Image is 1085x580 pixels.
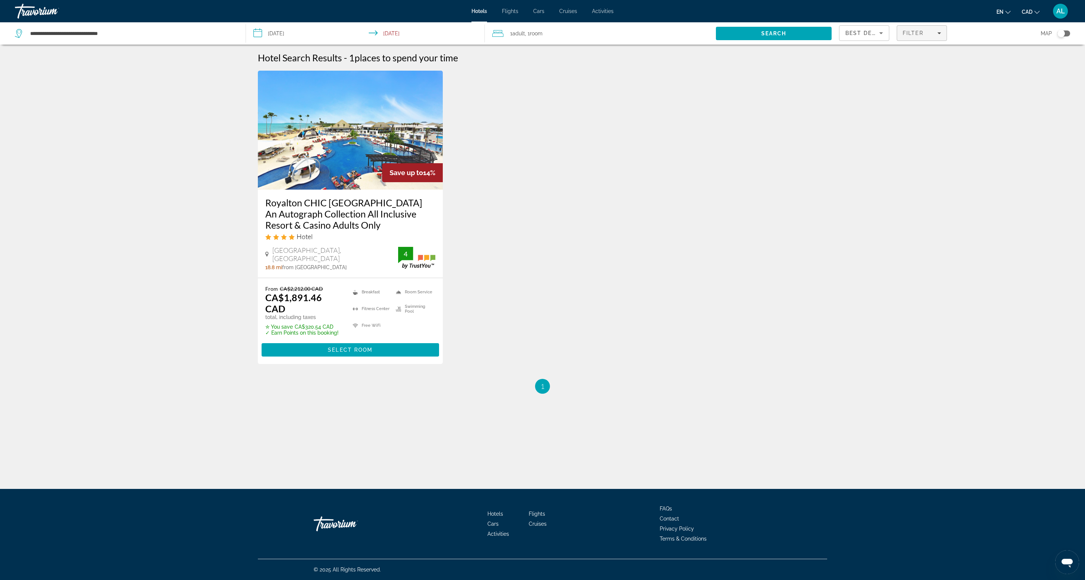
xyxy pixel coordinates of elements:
a: Royalton CHIC [GEOGRAPHIC_DATA] An Autograph Collection All Inclusive Resort & Casino Adults Only [265,197,435,231]
span: 18.8 mi [265,264,282,270]
a: Terms & Conditions [660,536,707,542]
span: Hotel [297,232,313,241]
span: Search [761,30,787,36]
a: Select Room [262,345,439,353]
span: CAD [1022,9,1033,15]
a: Go Home [314,513,388,535]
h2: 1 [349,52,458,63]
span: Best Deals [845,30,884,36]
ins: CA$1,891.46 CAD [265,292,322,314]
iframe: Button to launch messaging window [1055,550,1079,574]
span: Map [1041,28,1052,39]
del: CA$2,212.00 CAD [280,286,323,292]
a: Cars [533,8,544,14]
button: Select check in and out date [246,22,484,45]
a: Cars [487,521,499,527]
li: Free WiFi [349,319,392,332]
span: - [344,52,347,63]
a: Activities [592,8,614,14]
button: Toggle map [1052,30,1070,37]
span: en [996,9,1004,15]
button: Travelers: 1 adult, 0 children [485,22,716,45]
span: 1 [510,28,525,39]
div: 14% [382,163,443,182]
button: Search [716,27,832,40]
span: Room [530,30,542,36]
button: Change currency [1022,6,1040,17]
span: AL [1056,7,1065,15]
a: Activities [487,531,509,537]
button: Select Room [262,343,439,357]
a: Hotels [471,8,487,14]
p: ✓ Earn Points on this booking! [265,330,343,336]
div: 4 [398,249,413,258]
a: FAQs [660,506,672,512]
span: [GEOGRAPHIC_DATA], [GEOGRAPHIC_DATA] [272,246,398,262]
span: Filter [903,30,924,36]
span: 1 [541,382,544,390]
li: Breakfast [349,286,392,299]
span: From [265,286,278,292]
a: Contact [660,516,679,522]
button: User Menu [1051,3,1070,19]
h1: Hotel Search Results [258,52,342,63]
li: Room Service [392,286,435,299]
a: Hotels [487,511,503,517]
a: Flights [529,511,545,517]
a: Travorium [15,1,89,21]
span: Save up to [390,169,423,177]
input: Search hotel destination [29,28,234,39]
button: Change language [996,6,1011,17]
span: Adult [512,30,525,36]
span: Select Room [328,347,372,353]
p: total, including taxes [265,314,343,320]
a: Cruises [559,8,577,14]
span: ✮ You save [265,324,293,330]
li: Fitness Center [349,302,392,315]
button: Filters [897,25,947,41]
a: Cruises [529,521,547,527]
span: places to spend your time [355,52,458,63]
div: 4 star Hotel [265,232,435,241]
a: Privacy Policy [660,526,694,532]
span: , 1 [525,28,542,39]
img: Royalton CHIC Punta Cana An Autograph Collection All Inclusive Resort & Casino Adults Only [258,71,443,190]
nav: Pagination [258,379,827,394]
p: CA$320.54 CAD [265,324,343,330]
span: from [GEOGRAPHIC_DATA] [282,264,347,270]
li: Swimming Pool [392,302,435,315]
span: © 2025 All Rights Reserved. [314,567,381,573]
img: TrustYou guest rating badge [398,247,435,269]
a: Flights [502,8,518,14]
mat-select: Sort by [845,29,883,38]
